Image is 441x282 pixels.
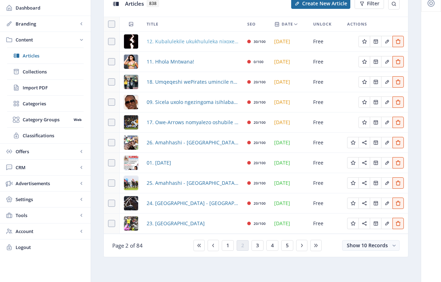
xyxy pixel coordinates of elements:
a: Edit page [347,220,358,226]
span: Classifications [23,132,84,139]
td: Free [309,173,343,193]
a: 25. Amahhashi - [GEOGRAPHIC_DATA] - [DATE] [147,179,239,187]
a: Edit page [370,139,381,145]
a: Edit page [347,159,358,166]
a: Edit page [381,159,392,166]
div: 20/100 [254,199,266,208]
td: [DATE] [270,32,309,52]
a: Categories [7,96,84,111]
a: Edit page [347,199,358,206]
a: Articles [7,48,84,63]
td: Free [309,133,343,153]
span: Unlock [313,20,332,28]
div: 20/100 [254,98,266,106]
a: Edit page [370,179,381,186]
td: Free [309,214,343,234]
a: 17. Owe-Arrows nomyalezo oshubile kwiChiefs [147,118,239,127]
a: Edit page [392,220,404,226]
button: 3 [251,240,264,251]
span: Date [282,20,293,28]
span: SEO [247,20,256,28]
span: Tools [16,212,78,219]
td: [DATE] [270,112,309,133]
img: 4e957d86-459a-49c1-b8d1-a2ca9c80f9e8.png [124,95,138,109]
span: Logout [16,244,85,251]
td: Free [309,153,343,173]
a: Edit page [381,78,392,85]
img: eaeb5800-d38c-4614-8e89-5e52e1ce6324.png [124,176,138,190]
img: 328c7b74-ce1e-447f-90af-16e3623bae48.png [124,156,138,170]
img: 28e02974-99e6-4165-9444-67a985f19d56.png [124,136,138,150]
a: Edit page [358,199,370,206]
td: Free [309,112,343,133]
a: Edit page [381,58,392,65]
a: Edit page [358,58,370,65]
td: [DATE] [270,193,309,214]
a: Edit page [370,199,381,206]
span: Articles [23,52,84,59]
td: [DATE] [270,52,309,72]
a: Edit page [370,159,381,166]
span: 23. [GEOGRAPHIC_DATA] [147,219,205,228]
span: 4 [271,243,274,248]
td: Free [309,193,343,214]
div: 20/100 [254,138,266,147]
div: 20/100 [254,179,266,187]
button: 1 [222,240,234,251]
a: Edit page [392,118,404,125]
a: Edit page [370,118,381,125]
a: Edit page [392,58,404,65]
a: 11. Hhola Mntwana! [147,57,194,66]
button: 2 [237,240,249,251]
img: d3add277-2e59-4e41-ac79-079c34af484c.png [124,75,138,89]
div: 20/100 [254,118,266,127]
a: Edit page [370,98,381,105]
a: Edit page [358,179,370,186]
span: Settings [16,196,78,203]
a: Edit page [358,78,370,85]
button: 4 [266,240,278,251]
span: Content [16,36,78,43]
td: Free [309,32,343,52]
a: Edit page [370,58,381,65]
button: 5 [281,240,293,251]
span: Show 10 Records [347,242,388,249]
a: 18. Umqeqeshi wePirates umincile ngesimo sikaMofokeng [147,78,239,86]
a: Edit page [381,118,392,125]
a: Edit page [370,38,381,44]
td: [DATE] [270,92,309,112]
span: CRM [16,164,78,171]
td: [DATE] [270,214,309,234]
a: 24. [GEOGRAPHIC_DATA] - [GEOGRAPHIC_DATA] - 22-0825 [147,199,239,208]
a: Edit page [392,139,404,145]
a: Edit page [347,139,358,145]
a: Edit page [392,179,404,186]
a: 01. [DATE] [147,159,171,167]
a: Edit page [358,220,370,226]
a: Edit page [381,179,392,186]
img: 31936713-1925-4710-a102-3ce395d6738e.png [124,115,138,129]
a: Edit page [381,98,392,105]
td: Free [309,52,343,72]
a: 26. Amahhashi - [GEOGRAPHIC_DATA] - [DATE] [147,138,239,147]
a: Edit page [392,159,404,166]
a: 09. Sicela uxolo ngezingoma isihlabani saphesheya esisetilongweni [147,98,239,106]
div: 0/100 [254,57,264,66]
a: Import PDF [7,80,84,95]
span: Branding [16,20,78,27]
a: Classifications [7,128,84,143]
span: Import PDF [23,84,84,91]
a: Edit page [347,179,358,186]
div: 20/100 [254,78,266,86]
a: Category GroupsWeb [7,112,84,127]
img: 9a9bb59e-6336-4a07-9f3c-761f33bc5122.png [124,196,138,210]
a: Edit page [392,199,404,206]
div: 20/100 [254,219,266,228]
a: Edit page [358,118,370,125]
